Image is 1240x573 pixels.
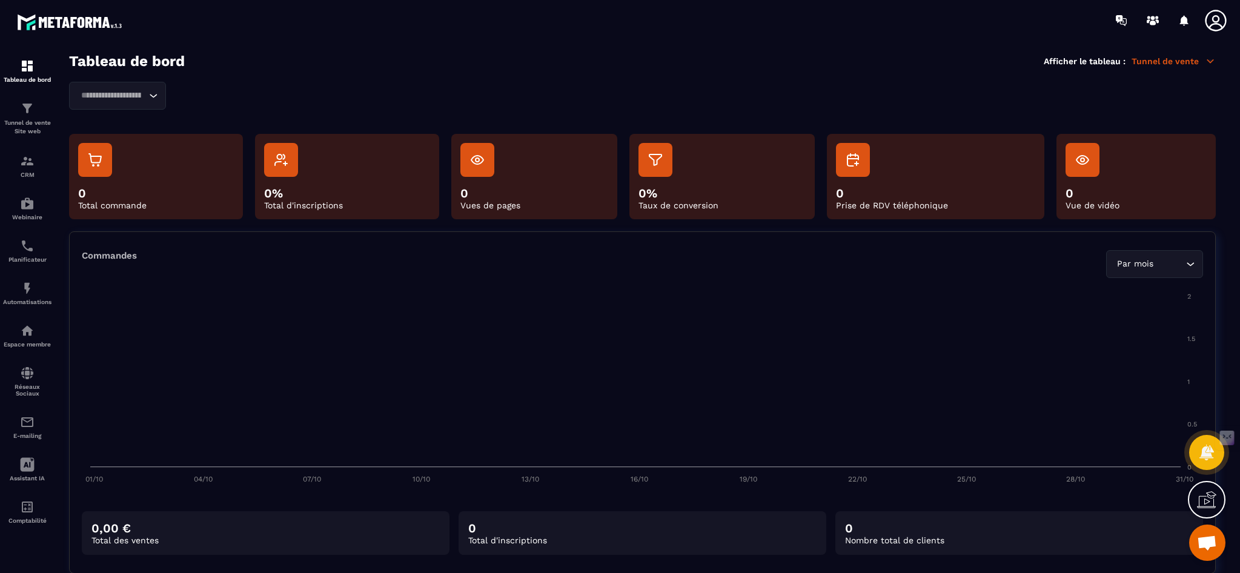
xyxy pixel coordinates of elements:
[85,475,103,483] tspan: 01/10
[1187,420,1197,428] tspan: 0.5
[3,256,51,263] p: Planificateur
[20,366,35,380] img: social-network
[20,101,35,116] img: formation
[69,53,185,70] h3: Tableau de bord
[3,76,51,83] p: Tableau de bord
[413,475,430,483] tspan: 10/10
[460,200,608,210] p: Vues de pages
[91,535,440,545] p: Total des ventes
[3,383,51,397] p: Réseaux Sociaux
[264,200,430,210] p: Total d'inscriptions
[460,186,608,200] p: 0
[69,82,166,110] div: Search for option
[3,230,51,272] a: schedulerschedulerPlanificateur
[78,200,234,210] p: Total commande
[77,89,146,102] input: Search for option
[846,153,860,167] img: db-calendar.a623f1f9.svg
[78,186,234,200] p: 0
[3,357,51,406] a: social-networksocial-networkRéseaux Sociaux
[3,406,51,448] a: emailemailE-mailing
[20,500,35,514] img: accountant
[1189,525,1225,561] div: Ouvrir le chat
[1132,56,1216,67] p: Tunnel de vente
[3,187,51,230] a: automationsautomationsWebinaire
[3,314,51,357] a: automationsautomationsEspace membre
[468,521,817,535] p: 0
[1176,475,1193,483] tspan: 31/10
[3,299,51,305] p: Automatisations
[3,272,51,314] a: automationsautomationsAutomatisations
[20,415,35,429] img: email
[1187,378,1190,386] tspan: 1
[3,432,51,439] p: E-mailing
[845,535,1193,545] p: Nombre total de clients
[20,323,35,338] img: automations
[303,475,321,483] tspan: 07/10
[194,475,213,483] tspan: 04/10
[3,491,51,533] a: accountantaccountantComptabilité
[91,521,440,535] p: 0,00 €
[848,475,867,483] tspan: 22/10
[1066,186,1207,200] p: 0
[470,153,485,167] img: db-eye.1a0ccf2b.svg
[274,153,288,167] img: db-user.d177a54b.svg
[648,153,663,167] img: db-filter.9e20f05b.svg
[638,186,806,200] p: 0%
[1106,250,1203,278] div: Search for option
[957,475,976,483] tspan: 25/10
[20,196,35,211] img: automations
[3,341,51,348] p: Espace membre
[3,475,51,482] p: Assistant IA
[20,59,35,73] img: formation
[3,448,51,491] a: Assistant IA
[3,119,51,136] p: Tunnel de vente Site web
[522,475,539,483] tspan: 13/10
[88,153,102,167] img: db-cart.41e34afe.svg
[3,214,51,220] p: Webinaire
[740,475,757,483] tspan: 19/10
[3,517,51,524] p: Comptabilité
[1066,475,1085,483] tspan: 28/10
[264,186,430,200] p: 0%
[17,11,126,33] img: logo
[82,250,137,278] p: Commandes
[1187,335,1195,343] tspan: 1.5
[1156,257,1183,271] input: Search for option
[1114,257,1156,271] span: Par mois
[3,50,51,92] a: formationformationTableau de bord
[845,521,1193,535] p: 0
[20,281,35,296] img: automations
[1187,293,1191,300] tspan: 2
[20,154,35,168] img: formation
[631,475,648,483] tspan: 16/10
[1044,56,1126,66] p: Afficher le tableau :
[1187,463,1192,471] tspan: 0
[468,535,817,545] p: Total d'inscriptions
[1066,200,1207,210] p: Vue de vidéo
[20,239,35,253] img: scheduler
[3,171,51,178] p: CRM
[836,200,1035,210] p: Prise de RDV téléphonique
[3,92,51,145] a: formationformationTunnel de vente Site web
[836,186,1035,200] p: 0
[1075,153,1090,167] img: db-eye.1a0ccf2b.svg
[638,200,806,210] p: Taux de conversion
[3,145,51,187] a: formationformationCRM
